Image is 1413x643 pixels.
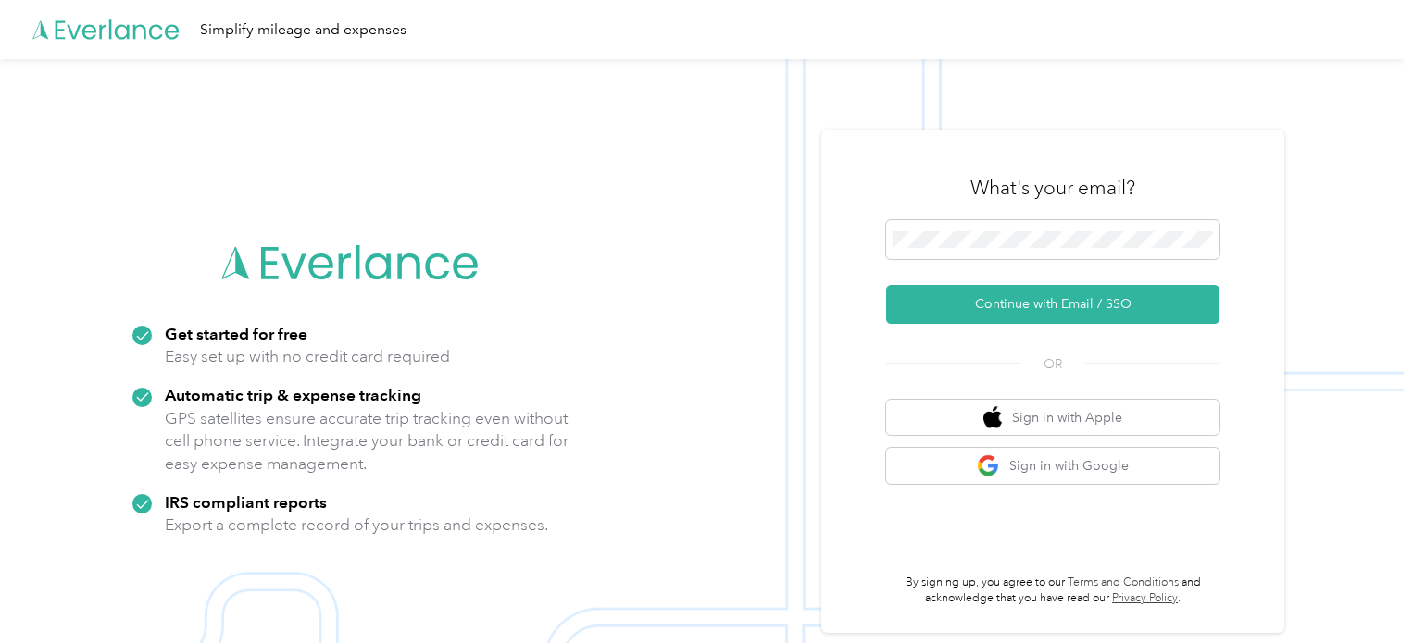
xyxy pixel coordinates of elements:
[165,513,548,537] p: Export a complete record of your trips and expenses.
[165,492,327,512] strong: IRS compliant reports
[886,400,1219,436] button: apple logoSign in with Apple
[1020,354,1085,374] span: OR
[886,575,1219,607] p: By signing up, you agree to our and acknowledge that you have read our .
[983,406,1002,429] img: apple logo
[1068,575,1179,589] a: Terms and Conditions
[200,19,406,42] div: Simplify mileage and expenses
[970,175,1135,201] h3: What's your email?
[886,448,1219,484] button: google logoSign in with Google
[165,385,421,404] strong: Automatic trip & expense tracking
[165,324,307,343] strong: Get started for free
[165,345,450,368] p: Easy set up with no credit card required
[886,285,1219,324] button: Continue with Email / SSO
[977,454,1000,477] img: google logo
[1309,539,1413,643] iframe: Everlance-gr Chat Button Frame
[1112,591,1178,605] a: Privacy Policy
[165,407,569,476] p: GPS satellites ensure accurate trip tracking even without cell phone service. Integrate your bank...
